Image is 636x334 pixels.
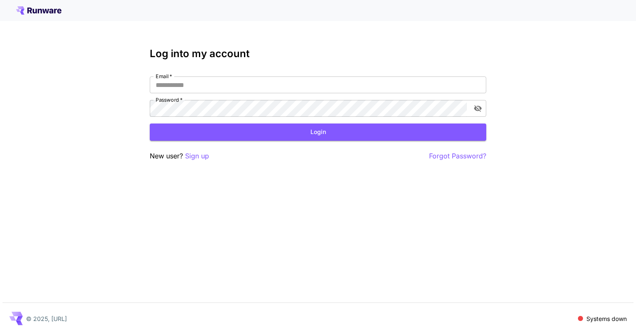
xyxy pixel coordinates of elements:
[150,151,209,161] p: New user?
[429,151,486,161] button: Forgot Password?
[150,124,486,141] button: Login
[156,73,172,80] label: Email
[26,314,67,323] p: © 2025, [URL]
[156,96,183,103] label: Password
[150,48,486,60] h3: Log into my account
[586,314,627,323] p: Systems down
[470,101,485,116] button: toggle password visibility
[185,151,209,161] button: Sign up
